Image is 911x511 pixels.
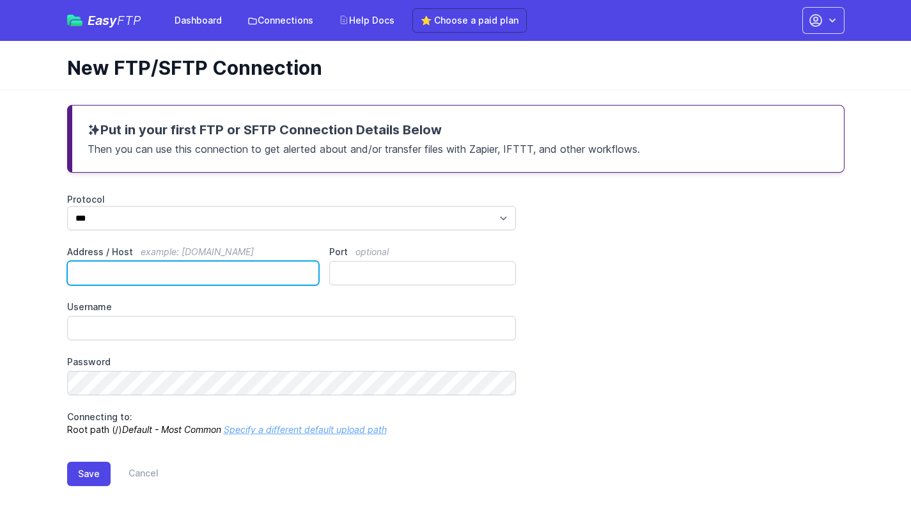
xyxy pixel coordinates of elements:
[67,56,834,79] h1: New FTP/SFTP Connection
[141,246,254,257] span: example: [DOMAIN_NAME]
[67,356,517,368] label: Password
[88,14,141,27] span: Easy
[167,9,230,32] a: Dashboard
[67,193,517,206] label: Protocol
[224,424,387,435] a: Specify a different default upload path
[67,246,320,258] label: Address / Host
[240,9,321,32] a: Connections
[67,15,82,26] img: easyftp_logo.png
[847,447,896,496] iframe: Drift Widget Chat Controller
[67,14,141,27] a: EasyFTP
[67,411,517,436] p: Root path (/)
[122,424,221,435] i: Default - Most Common
[331,9,402,32] a: Help Docs
[88,139,829,157] p: Then you can use this connection to get alerted about and/or transfer files with Zapier, IFTTT, a...
[412,8,527,33] a: ⭐ Choose a paid plan
[67,462,111,486] button: Save
[355,246,389,257] span: optional
[329,246,516,258] label: Port
[67,411,132,422] span: Connecting to:
[117,13,141,28] span: FTP
[88,121,829,139] h3: Put in your first FTP or SFTP Connection Details Below
[67,301,517,313] label: Username
[111,462,159,486] a: Cancel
